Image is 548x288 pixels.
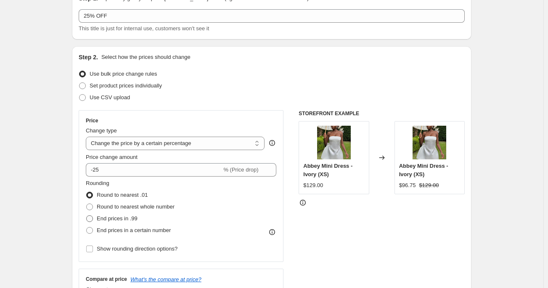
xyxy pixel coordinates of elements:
[86,117,98,124] h3: Price
[303,181,323,190] div: $129.00
[317,126,351,159] img: abbey-mini-dress-ivory-dress-xs-babyboo-fashion-1153165761_80x.jpg
[97,215,138,222] span: End prices in .99
[79,25,209,32] span: This title is just for internal use, customers won't see it
[90,82,162,89] span: Set product prices individually
[86,180,109,186] span: Rounding
[101,53,191,61] p: Select how the prices should change
[419,181,439,190] strike: $129.00
[97,192,148,198] span: Round to nearest .01
[97,227,171,233] span: End prices in a certain number
[86,163,222,177] input: -15
[303,163,352,177] span: Abbey Mini Dress - Ivory (XS)
[97,246,177,252] span: Show rounding direction options?
[86,154,138,160] span: Price change amount
[268,139,276,147] div: help
[79,53,98,61] h2: Step 2.
[299,110,465,117] h6: STOREFRONT EXAMPLE
[79,9,465,23] input: 30% off holiday sale
[413,126,446,159] img: abbey-mini-dress-ivory-dress-xs-babyboo-fashion-1153165761_80x.jpg
[90,71,157,77] span: Use bulk price change rules
[130,276,201,283] button: What's the compare at price?
[399,163,448,177] span: Abbey Mini Dress - Ivory (XS)
[86,127,117,134] span: Change type
[90,94,130,100] span: Use CSV upload
[97,203,175,210] span: Round to nearest whole number
[86,276,127,283] h3: Compare at price
[399,181,416,190] div: $96.75
[223,166,258,173] span: % (Price drop)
